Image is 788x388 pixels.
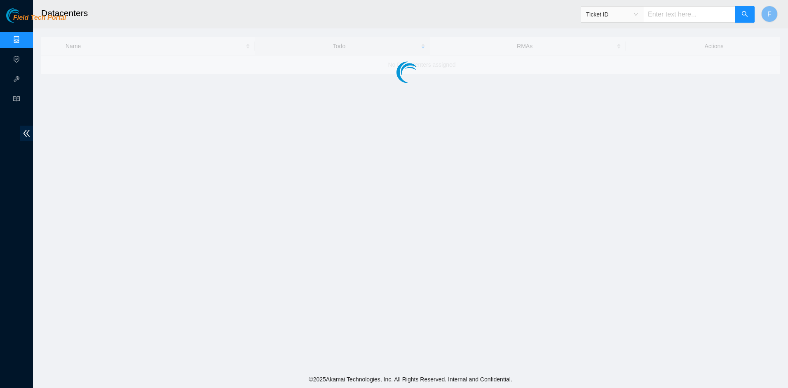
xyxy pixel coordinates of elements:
footer: © 2025 Akamai Technologies, Inc. All Rights Reserved. Internal and Confidential. [33,371,788,388]
span: double-left [20,126,33,141]
a: Akamai TechnologiesField Tech Portal [6,15,66,26]
img: Akamai Technologies [6,8,42,23]
input: Enter text here... [643,6,735,23]
button: F [761,6,778,22]
span: read [13,92,20,108]
span: Field Tech Portal [13,14,66,22]
button: search [735,6,755,23]
span: search [741,11,748,19]
span: F [767,9,772,19]
span: Ticket ID [586,8,638,21]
